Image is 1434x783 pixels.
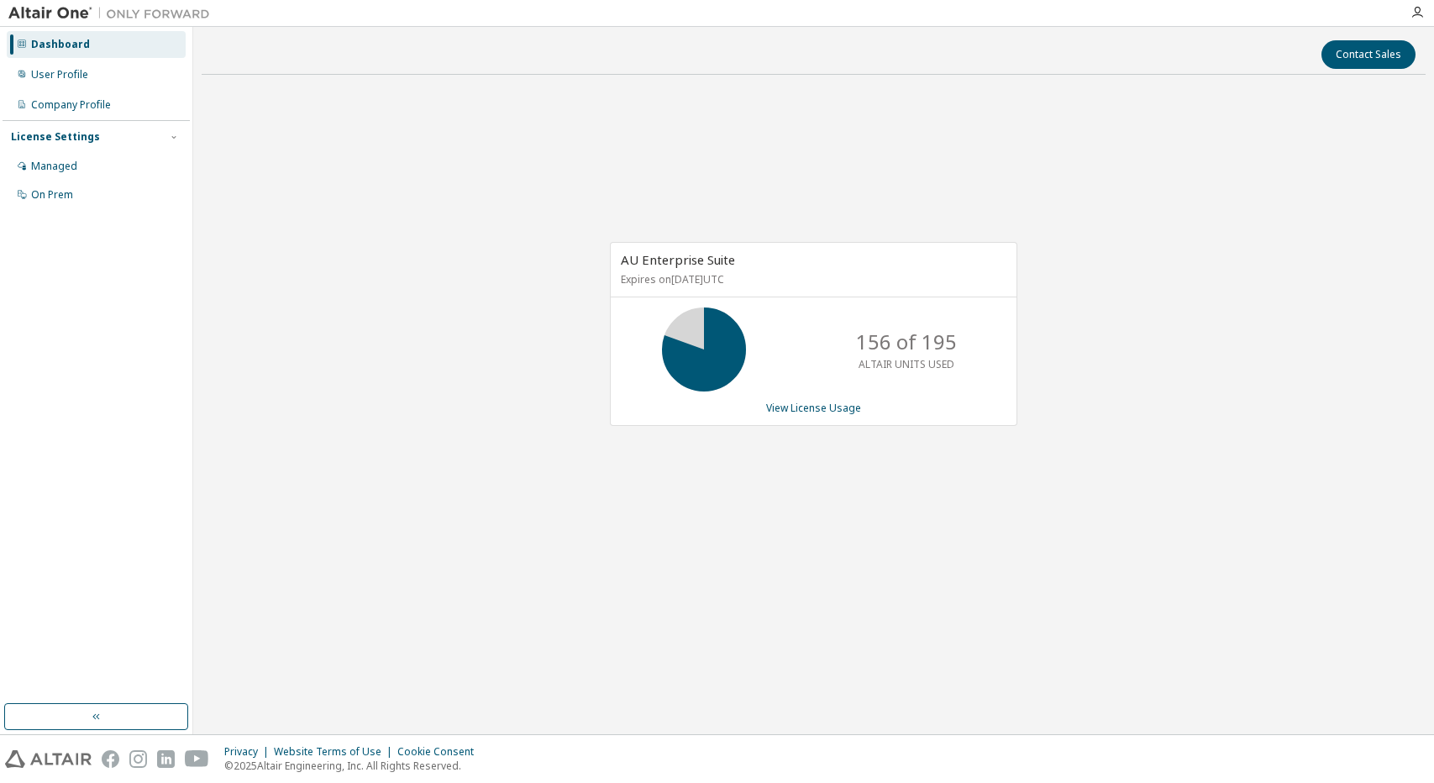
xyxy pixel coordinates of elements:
[224,745,274,759] div: Privacy
[31,38,90,51] div: Dashboard
[274,745,397,759] div: Website Terms of Use
[5,750,92,768] img: altair_logo.svg
[8,5,218,22] img: Altair One
[621,272,1002,286] p: Expires on [DATE] UTC
[31,188,73,202] div: On Prem
[766,401,861,415] a: View License Usage
[185,750,209,768] img: youtube.svg
[224,759,484,773] p: © 2025 Altair Engineering, Inc. All Rights Reserved.
[31,98,111,112] div: Company Profile
[856,328,957,356] p: 156 of 195
[11,130,100,144] div: License Settings
[1321,40,1416,69] button: Contact Sales
[859,357,954,371] p: ALTAIR UNITS USED
[31,160,77,173] div: Managed
[102,750,119,768] img: facebook.svg
[397,745,484,759] div: Cookie Consent
[31,68,88,81] div: User Profile
[129,750,147,768] img: instagram.svg
[157,750,175,768] img: linkedin.svg
[621,251,735,268] span: AU Enterprise Suite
